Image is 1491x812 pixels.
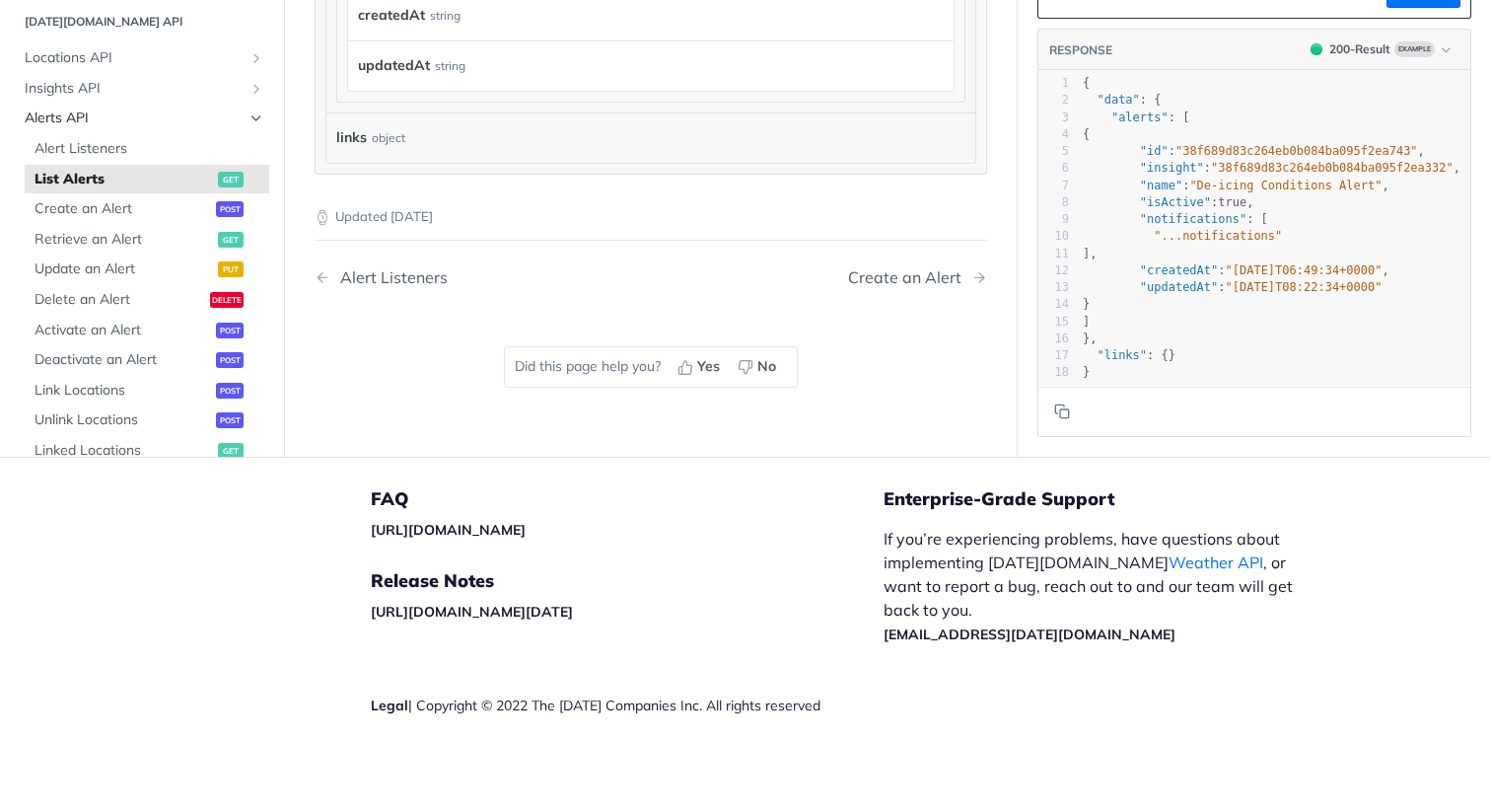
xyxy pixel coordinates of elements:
[1083,332,1098,345] span: },
[757,356,776,377] span: No
[371,569,884,593] h5: Release Notes
[218,443,244,459] span: get
[371,697,408,714] a: Legal
[1169,553,1263,572] a: Weather API
[1311,43,1322,55] span: 200
[1038,143,1069,160] div: 5
[35,259,213,279] span: Update an Alert
[1038,228,1069,245] div: 10
[248,81,264,97] button: Show subpages for Insights API
[35,290,205,310] span: Delete an Alert
[35,230,213,250] span: Retrieve an Alert
[671,352,731,382] button: Yes
[315,249,987,307] nav: Pagination Controls
[1038,211,1069,228] div: 9
[1140,263,1218,277] span: "createdAt"
[1048,397,1076,426] button: Copy to clipboard
[1038,331,1069,347] div: 16
[1154,229,1282,243] span: "...notifications"
[1301,39,1460,59] button: 200200-ResultExample
[25,225,269,255] a: Retrieve an Alertget
[15,43,269,73] a: Locations APIShow subpages for Locations API
[1038,347,1069,364] div: 17
[1083,297,1090,311] span: }
[430,1,461,30] div: string
[35,321,211,340] span: Activate an Alert
[315,207,987,227] p: Updated [DATE]
[25,316,269,345] a: Activate an Alertpost
[1038,364,1069,381] div: 18
[1097,93,1139,107] span: "data"
[25,345,269,375] a: Deactivate an Alertpost
[336,123,367,152] span: links
[884,487,1345,511] h5: Enterprise-Grade Support
[1038,313,1069,330] div: 15
[218,172,244,187] span: get
[1083,144,1425,158] span: : ,
[1097,348,1147,362] span: "links"
[1140,144,1169,158] span: "id"
[210,292,244,308] span: delete
[358,51,430,80] label: updatedAt
[15,13,269,31] h2: [DATE][DOMAIN_NAME] API
[848,268,971,287] div: Create an Alert
[315,268,603,287] a: Previous Page: Alert Listeners
[371,696,884,715] div: | Copyright © 2022 The [DATE] Companies Inc. All rights reserved
[25,134,269,164] a: Alert Listeners
[35,350,211,370] span: Deactivate an Alert
[35,441,213,461] span: Linked Locations
[1083,280,1383,294] span: :
[216,352,244,368] span: post
[372,123,405,152] div: object
[504,346,798,388] div: Did this page help you?
[25,376,269,406] a: Link Locationspost
[1083,212,1268,226] span: : [
[330,268,448,287] div: Alert Listeners
[1038,245,1069,261] div: 11
[218,261,244,277] span: put
[25,406,269,435] a: Unlink Locationspost
[1038,177,1069,193] div: 7
[848,268,987,287] a: Next Page: Create an Alert
[1038,160,1069,177] div: 6
[1083,93,1162,107] span: : {
[1226,263,1383,277] span: "[DATE]T06:49:34+0000"
[216,383,244,399] span: post
[1211,161,1454,175] span: "38f689d83c264eb0b084ba095f2ea332"
[25,109,244,128] span: Alerts API
[25,436,269,466] a: Linked Locationsget
[1329,40,1390,58] div: 200 - Result
[1083,127,1090,141] span: {
[1083,365,1090,379] span: }
[1038,279,1069,296] div: 13
[15,74,269,104] a: Insights APIShow subpages for Insights API
[884,626,1175,643] a: [EMAIL_ADDRESS][DATE][DOMAIN_NAME]
[1083,178,1389,191] span: : ,
[697,356,720,377] span: Yes
[1038,296,1069,313] div: 14
[1083,110,1189,123] span: : [
[1083,246,1098,259] span: ],
[1140,280,1218,294] span: "updatedAt"
[1140,212,1246,226] span: "notifications"
[1083,348,1175,362] span: : {}
[25,285,269,315] a: Delete an Alertdelete
[15,104,269,133] a: Alerts APIHide subpages for Alerts API
[1218,195,1246,209] span: true
[1083,195,1254,209] span: : ,
[1038,75,1069,92] div: 1
[358,1,425,30] label: createdAt
[25,48,244,68] span: Locations API
[884,527,1313,645] p: If you’re experiencing problems, have questions about implementing [DATE][DOMAIN_NAME] , or want ...
[1140,195,1211,209] span: "isActive"
[435,51,465,80] div: string
[1038,262,1069,279] div: 12
[35,410,211,430] span: Unlink Locations
[35,170,213,189] span: List Alerts
[1175,144,1418,158] span: "38f689d83c264eb0b084ba095f2ea743"
[25,194,269,224] a: Create an Alertpost
[1083,314,1090,328] span: ]
[371,603,573,621] a: [URL][DOMAIN_NAME][DATE]
[1111,110,1169,123] span: "alerts"
[1083,161,1460,175] span: : ,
